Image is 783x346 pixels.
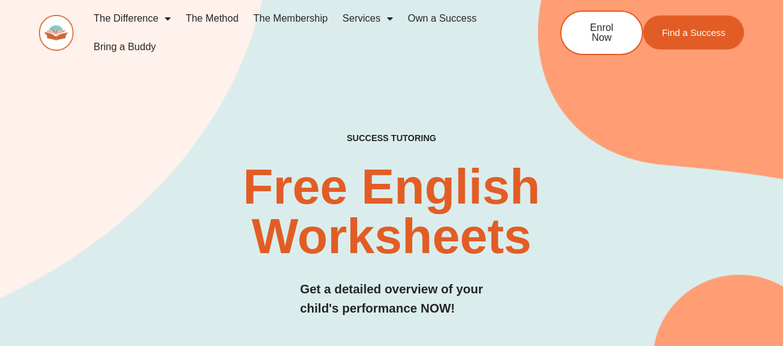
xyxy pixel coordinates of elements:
[400,4,484,33] a: Own a Success
[86,4,519,61] nav: Menu
[335,4,400,33] a: Services
[300,280,483,318] h3: Get a detailed overview of your child's performance NOW!
[178,4,246,33] a: The Method
[580,23,623,43] span: Enrol Now
[721,287,783,346] iframe: Chat Widget
[246,4,335,33] a: The Membership
[287,133,496,144] h4: SUCCESS TUTORING​
[643,15,744,50] a: Find a Success
[662,28,725,37] span: Find a Success
[159,162,624,261] h2: Free English Worksheets​
[86,4,178,33] a: The Difference
[86,33,163,61] a: Bring a Buddy
[560,11,643,55] a: Enrol Now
